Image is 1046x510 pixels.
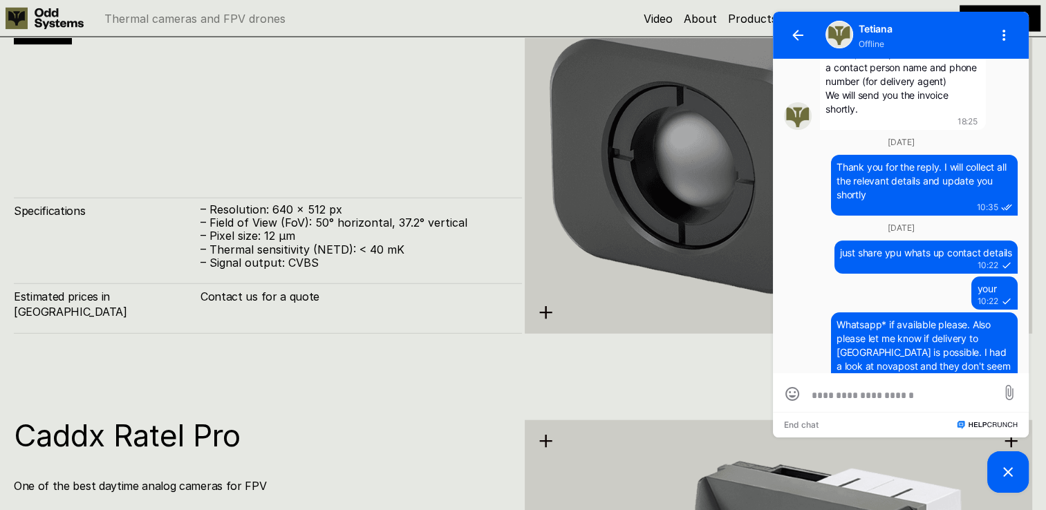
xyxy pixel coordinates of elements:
h4: Specifications [14,203,200,218]
a: Video [644,12,673,26]
a: Products [728,12,777,26]
p: – Thermal sensitivity (NETD): < 40 mK [200,243,508,256]
h1: Caddx Ratel Pro [14,420,508,451]
p: – Field of View (FoV): 50° horizontal, 37.2° vertical [200,216,508,229]
p: Thermal cameras and FPV drones [104,13,286,24]
h4: Contact us for a quote [200,289,508,304]
h4: Estimated prices in [GEOGRAPHIC_DATA] [14,289,200,320]
p: – Pixel size: 12 µm [200,229,508,243]
p: – Resolution: 640 x 512 px [200,203,508,216]
a: About [684,12,717,26]
p: – Signal output: CVBS [200,256,508,270]
iframe: HelpCrunch [769,8,1032,496]
h4: One of the best daytime analog cameras for FPV [14,478,508,493]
